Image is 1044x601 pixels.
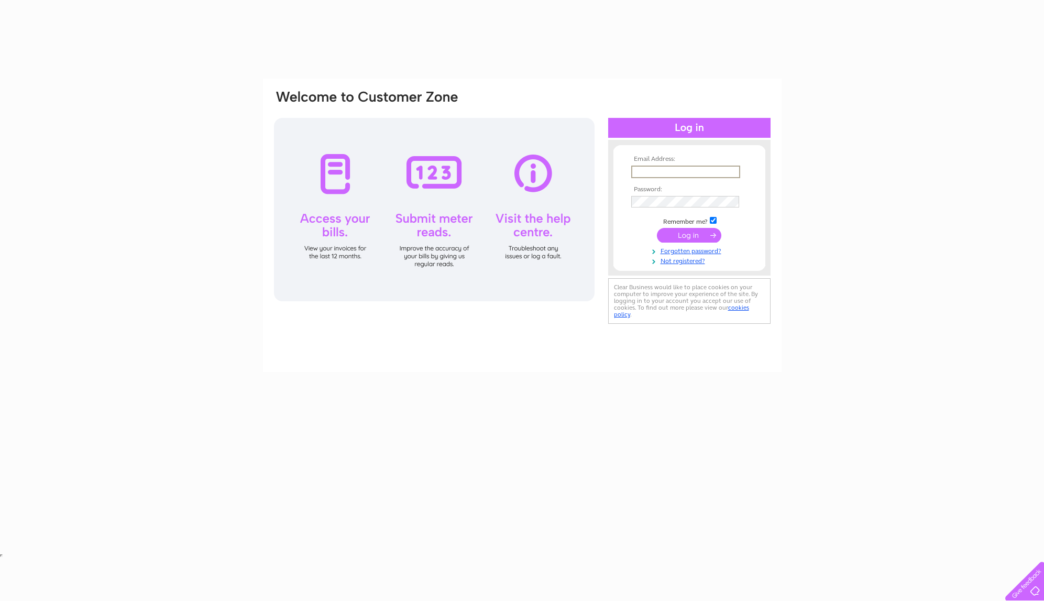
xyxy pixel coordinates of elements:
input: Submit [657,228,721,243]
th: Password: [629,186,750,193]
a: Forgotten password? [631,245,750,255]
td: Remember me? [629,215,750,226]
div: Clear Business would like to place cookies on your computer to improve your experience of the sit... [608,278,771,324]
th: Email Address: [629,156,750,163]
a: cookies policy [614,304,749,318]
a: Not registered? [631,255,750,265]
